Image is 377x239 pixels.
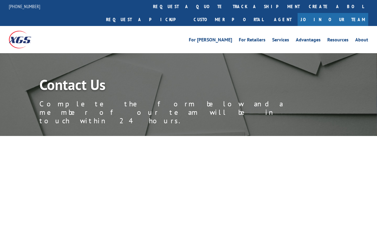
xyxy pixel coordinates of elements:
a: [PHONE_NUMBER] [9,3,40,9]
a: Agent [268,13,298,26]
a: Request a pickup [102,13,189,26]
a: Services [272,37,289,44]
a: Advantages [296,37,321,44]
a: Resources [327,37,349,44]
a: Join Our Team [298,13,368,26]
a: About [355,37,368,44]
a: Customer Portal [189,13,268,26]
p: Complete the form below and a member of our team will be in touch within 24 hours. [39,100,312,125]
h1: Contact Us [39,77,312,95]
a: For Retailers [239,37,265,44]
a: For [PERSON_NAME] [189,37,232,44]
